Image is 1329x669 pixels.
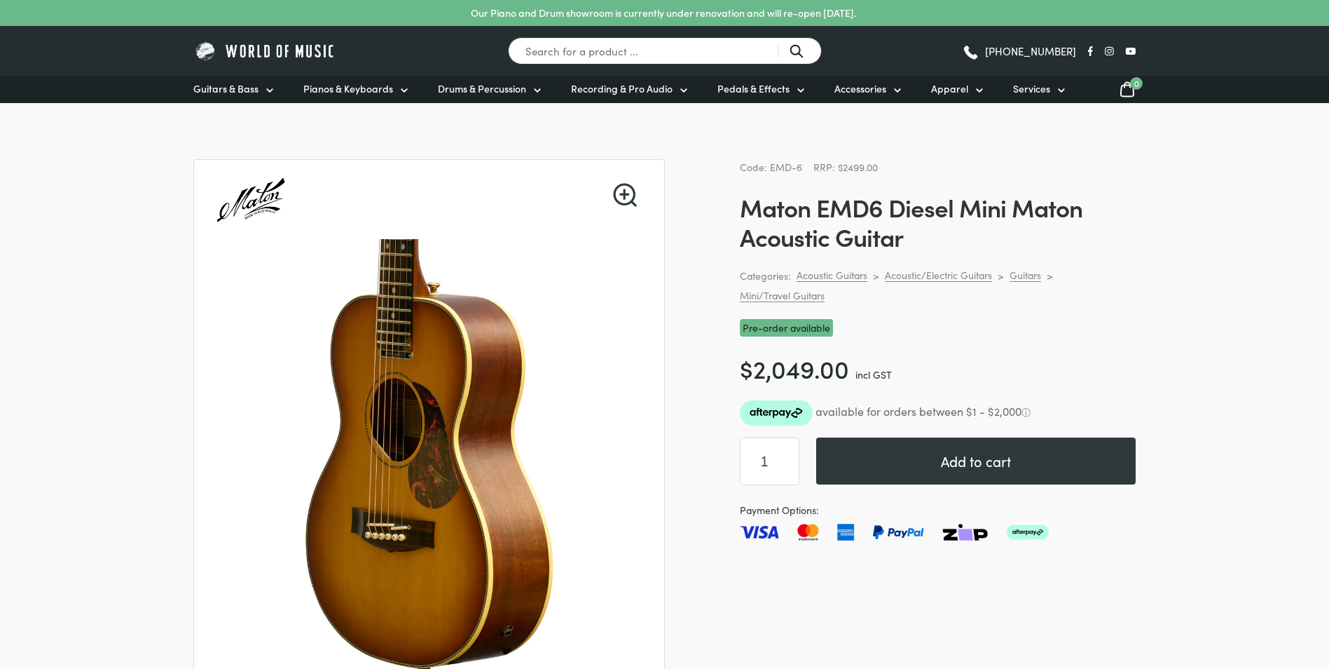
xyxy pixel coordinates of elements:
[740,524,1049,541] img: Pay with Master card, Visa, American Express and Paypal
[1047,269,1053,282] div: >
[740,438,799,485] input: Product quantity
[1130,77,1143,90] span: 0
[1126,515,1329,669] iframe: Chat with our support team
[740,268,791,284] span: Categories:
[740,160,802,174] span: Code: EMD-6
[211,160,291,240] img: Maton
[193,40,337,62] img: World of Music
[998,269,1004,282] div: >
[193,81,259,96] span: Guitars & Bass
[740,351,753,385] span: $
[740,502,1136,518] span: Payment Options:
[797,269,867,282] a: Acoustic Guitars
[1010,269,1041,282] a: Guitars
[303,81,393,96] span: Pianos & Keyboards
[985,46,1076,56] span: [PHONE_NUMBER]
[740,351,849,385] bdi: 2,049.00
[813,160,878,174] span: RRP: $2499.00
[571,81,673,96] span: Recording & Pro Audio
[1013,81,1050,96] span: Services
[613,183,637,207] a: View full-screen image gallery
[717,81,790,96] span: Pedals & Effects
[885,269,992,282] a: Acoustic/Electric Guitars
[873,269,879,282] div: >
[855,367,892,381] span: incl GST
[962,41,1076,62] a: [PHONE_NUMBER]
[471,6,856,20] p: Our Piano and Drum showroom is currently under renovation and will re-open [DATE].
[931,81,968,96] span: Apparel
[740,319,833,337] span: Pre-order available
[438,81,526,96] span: Drums & Percussion
[508,37,822,65] input: Search for a product ...
[816,438,1136,485] button: Add to cart
[740,192,1136,251] h1: Maton EMD6 Diesel Mini Maton Acoustic Guitar
[834,81,886,96] span: Accessories
[740,289,825,302] a: Mini/Travel Guitars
